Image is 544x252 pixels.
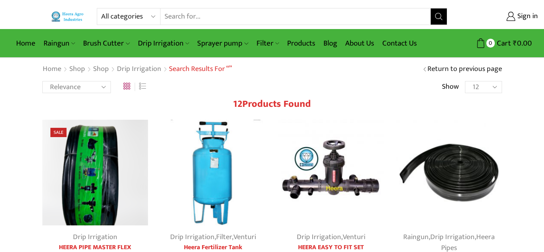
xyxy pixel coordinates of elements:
[170,231,215,243] a: Drip Irrigation
[169,65,232,74] h1: Search results for “”
[252,34,283,53] a: Filter
[278,232,384,243] div: ,
[515,11,538,22] span: Sign in
[455,36,532,51] a: 0 Cart ₹0.00
[79,34,133,53] a: Brush Cutter
[69,64,85,75] a: Shop
[12,34,40,53] a: Home
[160,8,431,25] input: Search for...
[513,37,532,50] bdi: 0.00
[233,231,256,243] a: Venturi
[513,37,517,50] span: ₹
[193,34,252,53] a: Sprayer pump
[486,39,495,47] span: 0
[50,128,67,137] span: Sale
[278,120,384,226] img: Heera Easy To Fit Set
[341,34,378,53] a: About Us
[396,120,502,226] img: Heera Flex Pipe
[495,38,511,49] span: Cart
[378,34,421,53] a: Contact Us
[459,9,538,24] a: Sign in
[42,64,62,75] a: Home
[297,231,341,243] a: Drip Irrigation
[319,34,341,53] a: Blog
[117,64,162,75] a: Drip Irrigation
[42,64,232,75] nav: Breadcrumb
[93,64,109,75] a: Shop
[442,82,459,92] span: Show
[160,120,266,226] img: Heera Fertilizer Tank
[216,231,232,243] a: Filter
[160,232,266,243] div: , ,
[242,96,311,112] span: Products found
[73,231,117,243] a: Drip Irrigation
[343,231,365,243] a: Venturi
[283,34,319,53] a: Products
[42,120,148,226] img: Heera Gold Krushi Pipe Black
[403,231,429,243] a: Raingun
[40,34,79,53] a: Raingun
[427,64,502,75] a: Return to previous page
[233,96,242,112] span: 12
[431,8,447,25] button: Search button
[42,81,111,93] select: Shop order
[134,34,193,53] a: Drip Irrigation
[430,231,475,243] a: Drip Irrigation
